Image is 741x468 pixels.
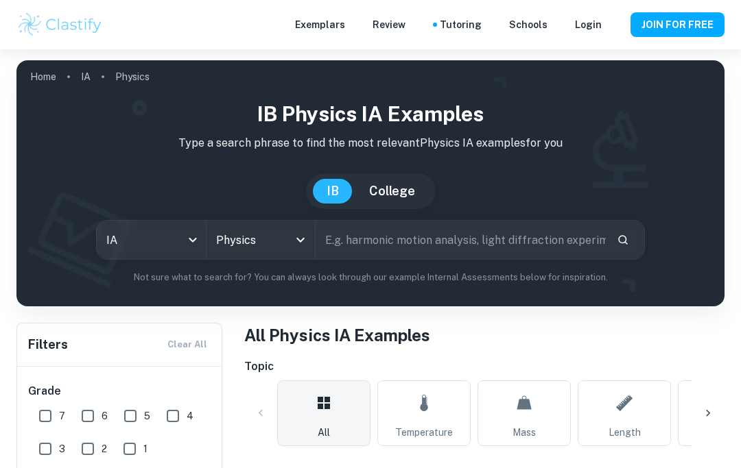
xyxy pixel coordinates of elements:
[16,60,725,306] img: profile cover
[575,17,602,32] a: Login
[509,17,548,32] a: Schools
[28,335,68,354] h6: Filters
[611,228,635,251] button: Search
[16,11,104,38] img: Clastify logo
[102,441,107,456] span: 2
[513,425,536,440] span: Mass
[291,230,310,249] button: Open
[97,221,206,259] div: IA
[244,323,725,347] h1: All Physics IA Examples
[295,17,345,32] p: Exemplars
[28,383,212,399] h6: Grade
[318,425,330,440] span: All
[187,408,193,423] span: 4
[59,408,65,423] span: 7
[27,135,714,151] p: Type a search phrase to find the most relevant Physics IA examples for you
[30,67,56,86] a: Home
[316,221,606,259] input: E.g. harmonic motion analysis, light diffraction experiments, sliding objects down a ramp...
[440,17,482,32] a: Tutoring
[59,441,65,456] span: 3
[313,179,353,204] button: IB
[609,425,641,440] span: Length
[395,425,453,440] span: Temperature
[102,408,108,423] span: 6
[143,441,148,456] span: 1
[27,271,714,284] p: Not sure what to search for? You can always look through our example Internal Assessments below f...
[244,358,725,375] h6: Topic
[355,179,429,204] button: College
[27,99,714,130] h1: IB Physics IA examples
[115,69,150,84] p: Physics
[81,67,91,86] a: IA
[631,12,725,37] button: JOIN FOR FREE
[373,17,405,32] p: Review
[613,21,620,28] button: Help and Feedback
[144,408,150,423] span: 5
